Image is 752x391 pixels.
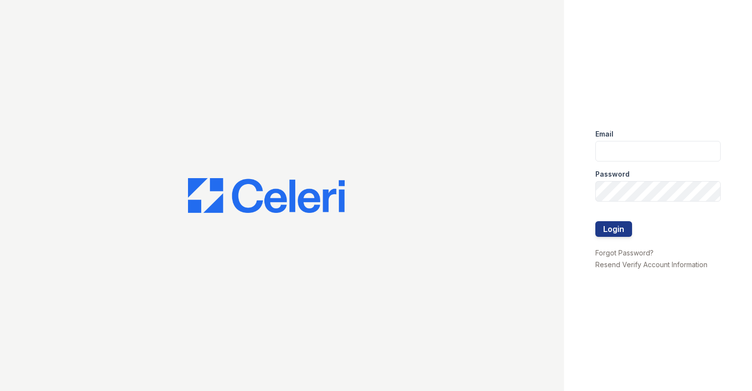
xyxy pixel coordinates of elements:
label: Password [595,169,630,179]
label: Email [595,129,613,139]
img: CE_Logo_Blue-a8612792a0a2168367f1c8372b55b34899dd931a85d93a1a3d3e32e68fde9ad4.png [188,178,345,213]
a: Forgot Password? [595,249,654,257]
a: Resend Verify Account Information [595,260,707,269]
button: Login [595,221,632,237]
